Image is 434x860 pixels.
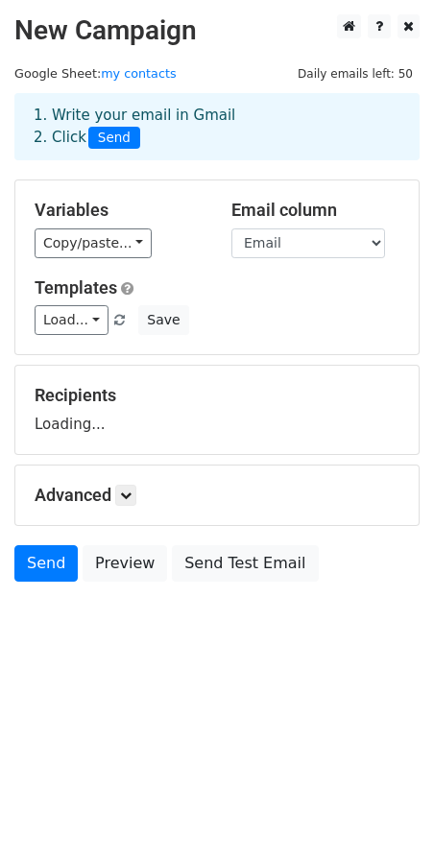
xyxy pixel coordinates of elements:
small: Google Sheet: [14,66,177,81]
span: Daily emails left: 50 [291,63,420,84]
div: 1. Write your email in Gmail 2. Click [19,105,415,149]
a: Send [14,545,78,582]
span: Send [88,127,140,150]
h5: Advanced [35,485,399,506]
a: Send Test Email [172,545,318,582]
button: Save [138,305,188,335]
h5: Recipients [35,385,399,406]
h5: Email column [231,200,399,221]
h5: Variables [35,200,203,221]
a: Daily emails left: 50 [291,66,420,81]
a: my contacts [101,66,176,81]
a: Templates [35,277,117,298]
a: Preview [83,545,167,582]
a: Load... [35,305,108,335]
h2: New Campaign [14,14,420,47]
div: Loading... [35,385,399,435]
a: Copy/paste... [35,228,152,258]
